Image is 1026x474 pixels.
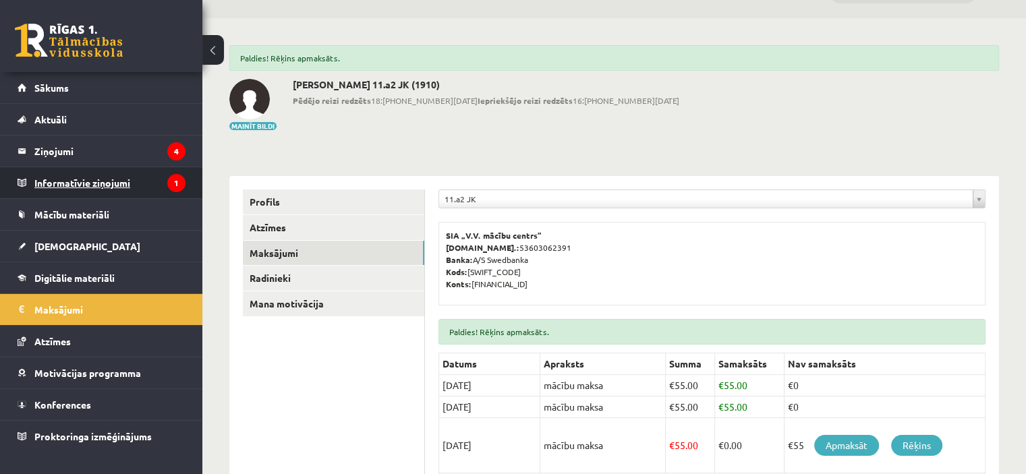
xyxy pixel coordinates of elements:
b: SIA „V.V. mācību centrs” [446,230,542,241]
i: 1 [167,174,186,192]
span: Sākums [34,82,69,94]
a: 11.a2 JK [439,190,985,208]
a: Maksājumi [243,241,424,266]
a: Mācību materiāli [18,199,186,230]
th: Apraksts [540,353,666,375]
td: €55 [785,418,986,473]
th: Summa [666,353,715,375]
td: mācību maksa [540,396,666,418]
td: 0.00 [715,418,785,473]
th: Samaksāts [715,353,785,375]
th: Nav samaksāts [785,353,986,375]
a: Konferences [18,389,186,420]
b: Iepriekšējo reizi redzēts [478,95,573,106]
a: Rīgas 1. Tālmācības vidusskola [15,24,123,57]
button: Mainīt bildi [229,122,277,130]
span: € [718,401,724,413]
td: 55.00 [715,375,785,396]
b: Konts: [446,278,472,289]
a: Rēķins [891,435,942,456]
legend: Informatīvie ziņojumi [34,167,186,198]
b: Kods: [446,266,467,277]
span: 18:[PHONE_NUMBER][DATE] 16:[PHONE_NUMBER][DATE] [293,94,679,107]
span: Mācību materiāli [34,208,109,220]
th: Datums [439,353,540,375]
b: Pēdējo reizi redzēts [293,95,371,106]
td: mācību maksa [540,418,666,473]
legend: Maksājumi [34,294,186,325]
span: [DEMOGRAPHIC_DATA] [34,240,140,252]
legend: Ziņojumi [34,136,186,167]
i: 4 [167,142,186,160]
a: Motivācijas programma [18,357,186,388]
td: 55.00 [666,418,715,473]
a: [DEMOGRAPHIC_DATA] [18,231,186,262]
span: € [669,439,675,451]
p: 53603062391 A/S Swedbanka [SWIFT_CODE] [FINANCIAL_ID] [446,229,978,290]
span: Konferences [34,398,91,411]
span: € [718,379,724,391]
a: Digitālie materiāli [18,262,186,293]
span: Motivācijas programma [34,367,141,379]
td: [DATE] [439,418,540,473]
b: [DOMAIN_NAME].: [446,242,519,253]
span: € [669,379,675,391]
td: 55.00 [715,396,785,418]
a: Proktoringa izmēģinājums [18,421,186,452]
h2: [PERSON_NAME] 11.a2 JK (1910) [293,79,679,90]
img: Markuss Megnis [229,79,270,119]
a: Atzīmes [18,326,186,357]
span: € [669,401,675,413]
td: €0 [785,396,986,418]
td: 55.00 [666,375,715,396]
a: Informatīvie ziņojumi1 [18,167,186,198]
a: Mana motivācija [243,291,424,316]
span: Proktoringa izmēģinājums [34,430,152,442]
td: mācību maksa [540,375,666,396]
td: [DATE] [439,375,540,396]
a: Profils [243,189,424,214]
span: 11.a2 JK [445,190,967,208]
a: Aktuāli [18,104,186,135]
a: Ziņojumi4 [18,136,186,167]
b: Banka: [446,254,473,265]
span: Atzīmes [34,335,71,347]
div: Paldies! Rēķins apmaksāts. [229,45,999,71]
span: Aktuāli [34,113,67,125]
a: Maksājumi [18,294,186,325]
a: Atzīmes [243,215,424,240]
a: Apmaksāt [814,435,879,456]
td: 55.00 [666,396,715,418]
a: Sākums [18,72,186,103]
span: € [718,439,724,451]
div: Paldies! Rēķins apmaksāts. [438,319,986,345]
span: Digitālie materiāli [34,272,115,284]
a: Radinieki [243,266,424,291]
td: [DATE] [439,396,540,418]
td: €0 [785,375,986,396]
